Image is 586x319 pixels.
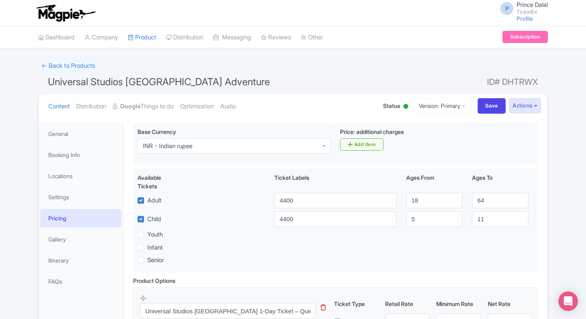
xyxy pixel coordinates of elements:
[331,300,382,308] div: Ticket Type
[509,98,541,113] button: Actions
[113,94,174,119] a: GoogleThings to do
[143,142,192,150] div: INR - Indian rupee
[40,272,121,291] a: FAQs
[140,303,316,319] input: Option Name
[147,243,163,252] label: Infant
[128,26,156,49] a: Product
[38,26,75,49] a: Dashboard
[38,58,98,74] a: ← Back to Products
[138,128,176,135] span: Base Currency
[383,101,400,110] span: Status
[40,209,121,227] a: Pricing
[220,94,236,119] a: Audio
[485,300,536,308] div: Net Rate
[261,26,291,49] a: Reviews
[517,9,548,15] small: TicketEx
[40,125,121,143] a: General
[496,2,548,15] a: P Prince Dalal TicketEx
[138,173,181,190] div: Available Tickets
[301,26,323,49] a: Other
[402,101,410,113] div: Active
[40,251,121,269] a: Itinerary
[401,173,467,190] div: Ages From
[34,4,97,22] img: logo-ab69f6fb50320c5b225c76a69d11143b.png
[517,15,533,22] a: Profile
[382,300,433,308] div: Retail Rate
[340,127,404,136] label: Price: additional charges
[147,230,163,239] label: Youth
[147,256,164,265] label: Senior
[180,94,214,119] a: Optimization
[340,138,383,151] a: Add Item
[433,300,484,308] div: Minimum Rate
[40,146,121,164] a: Booking Info
[147,215,161,224] label: Child
[84,26,118,49] a: Company
[467,173,533,190] div: Ages To
[500,2,513,15] span: P
[487,74,538,90] span: ID# DHTRWX
[413,98,471,114] a: Version: Primary
[40,230,121,248] a: Gallery
[147,196,162,205] label: Adult
[48,76,270,88] span: Universal Studios [GEOGRAPHIC_DATA] Adventure
[274,193,396,208] input: Adult
[40,188,121,206] a: Settings
[274,211,396,227] input: Child
[558,291,578,311] div: Open Intercom Messenger
[120,102,140,111] strong: Google
[166,26,203,49] a: Distribution
[133,276,175,285] div: Product Options
[502,31,548,43] a: Subscription
[517,1,548,9] span: Prince Dalal
[40,167,121,185] a: Locations
[213,26,251,49] a: Messaging
[269,173,401,190] div: Ticket Labels
[76,94,106,119] a: Distribution
[48,94,70,119] a: Content
[478,98,506,114] input: Save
